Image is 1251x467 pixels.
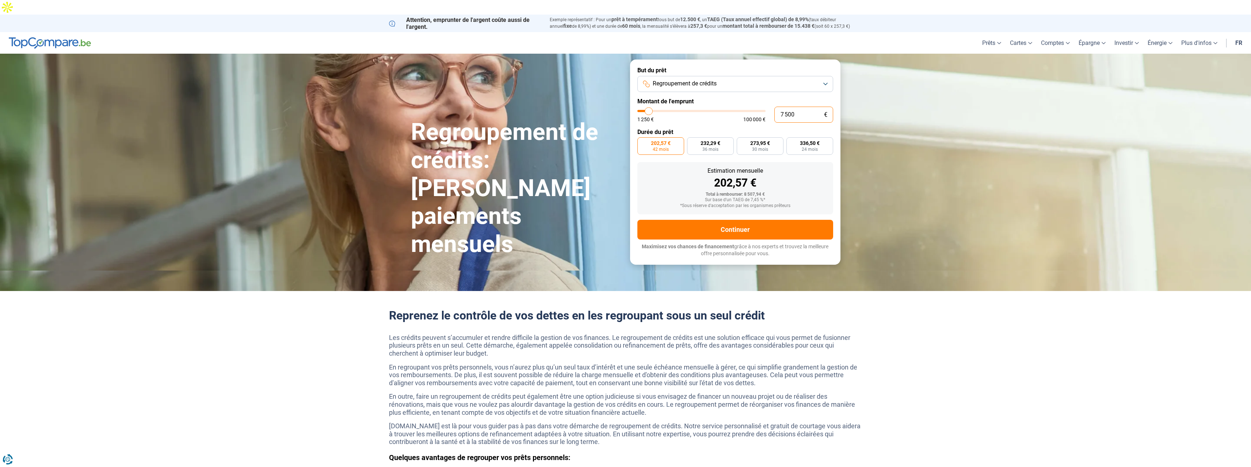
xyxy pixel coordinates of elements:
[563,23,572,29] span: fixe
[637,67,833,74] label: But du prêt
[389,393,862,416] p: En outre, faire un regroupement de crédits peut également être une option judicieuse si vous envi...
[643,168,827,174] div: Estimation mensuelle
[690,23,707,29] span: 257,3 €
[802,147,818,152] span: 24 mois
[1006,32,1037,54] a: Cartes
[637,243,833,257] p: grâce à nos experts et trouvez la meilleure offre personnalisée pour vous.
[800,141,820,146] span: 336,50 €
[1177,32,1222,54] a: Plus d'infos
[722,23,815,29] span: montant total à rembourser de 15.438 €
[707,16,809,22] span: TAEG (Taux annuel effectif global) de 8,99%
[9,37,91,49] img: TopCompare
[389,334,862,357] p: Les crédits peuvent s’accumuler et rendre difficile la gestion de vos finances. Le regroupement d...
[637,98,833,105] label: Montant de l'emprunt
[643,177,827,188] div: 202,57 €
[637,129,833,135] label: Durée du prêt
[1143,32,1177,54] a: Énergie
[411,118,621,259] h1: Regroupement de crédits: [PERSON_NAME] paiements mensuels
[389,309,862,322] h2: Reprenez le contrôle de vos dettes en les regroupant sous un seul crédit
[389,453,862,462] h3: Quelques avantages de regrouper vos prêts personnels:
[1074,32,1110,54] a: Épargne
[1231,32,1247,54] a: fr
[643,203,827,208] div: *Sous réserve d'acceptation par les organismes prêteurs
[622,23,640,29] span: 60 mois
[389,422,862,446] p: [DOMAIN_NAME] est là pour vous guider pas à pas dans votre démarche de regroupement de crédits. N...
[824,112,827,118] span: €
[1037,32,1074,54] a: Comptes
[701,141,720,146] span: 232,29 €
[743,117,766,122] span: 100 000 €
[702,147,718,152] span: 36 mois
[1110,32,1143,54] a: Investir
[752,147,768,152] span: 30 mois
[637,76,833,92] button: Regroupement de crédits
[642,244,734,249] span: Maximisez vos chances de financement
[643,192,827,197] div: Total à rembourser: 8 507,94 €
[611,16,658,22] span: prêt à tempérament
[978,32,1006,54] a: Prêts
[389,363,862,387] p: En regroupant vos prêts personnels, vous n’aurez plus qu’un seul taux d’intérêt et une seule éché...
[550,16,862,30] p: Exemple représentatif : Pour un tous but de , un (taux débiteur annuel de 8,99%) et une durée de ...
[680,16,700,22] span: 12.500 €
[651,141,671,146] span: 202,57 €
[637,220,833,240] button: Continuer
[653,80,717,88] span: Regroupement de crédits
[637,117,654,122] span: 1 250 €
[643,198,827,203] div: Sur base d'un TAEG de 7,45 %*
[389,16,541,30] p: Attention, emprunter de l'argent coûte aussi de l'argent.
[750,141,770,146] span: 273,95 €
[653,147,669,152] span: 42 mois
